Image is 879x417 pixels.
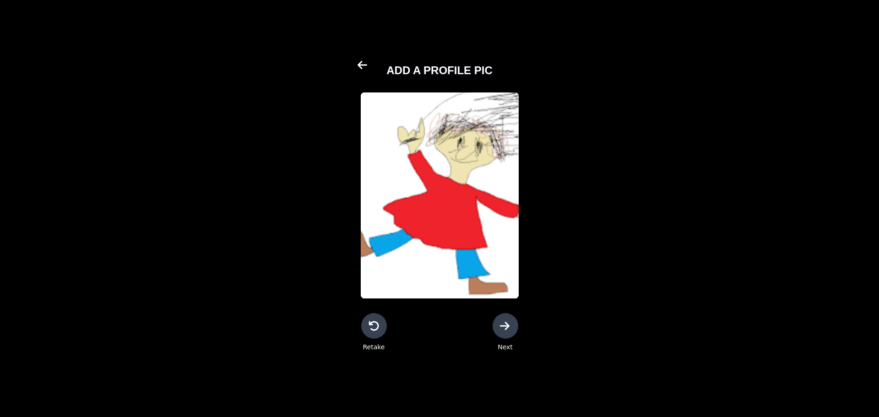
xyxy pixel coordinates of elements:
[386,63,493,78] h1: ADD A PROFILE PIC
[493,313,518,352] button: Next
[498,342,513,352] span: Next
[361,92,519,298] img: Selected
[363,342,385,352] span: Retake
[361,313,387,352] button: Retake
